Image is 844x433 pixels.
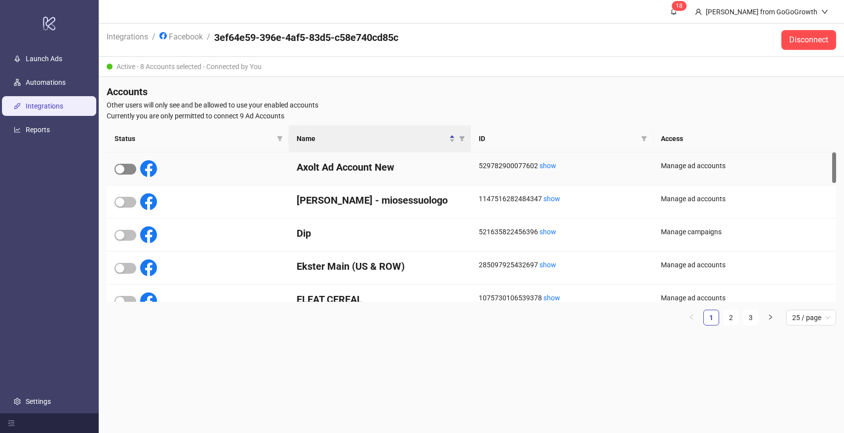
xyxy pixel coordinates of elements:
[479,226,645,237] div: 521635822456396
[786,310,836,325] div: Page Size
[207,31,210,49] li: /
[689,314,694,320] span: left
[723,310,739,325] li: 2
[107,85,836,99] h4: Accounts
[661,226,828,237] div: Manage campaigns
[539,261,556,269] a: show
[743,310,758,325] a: 3
[653,125,836,152] th: Access
[679,2,683,9] span: 8
[695,8,702,15] span: user
[479,193,645,204] div: 1147516282484347
[821,8,828,15] span: down
[214,31,398,44] h4: 3ef64e59-396e-4af5-83d5-c58e740cd85c
[539,162,556,170] a: show
[724,310,738,325] a: 2
[543,294,560,302] a: show
[459,136,465,142] span: filter
[684,310,699,325] button: left
[661,193,828,204] div: Manage ad accounts
[107,100,836,110] span: Other users will only see and be allowed to use your enabled accounts
[297,193,463,207] h4: [PERSON_NAME] - miosessuologo
[297,133,447,144] span: Name
[457,131,467,146] span: filter
[661,259,828,270] div: Manage ad accounts
[661,292,828,303] div: Manage ad accounts
[152,31,155,49] li: /
[8,420,15,427] span: menu-fold
[26,397,51,405] a: Settings
[763,310,778,325] li: Next Page
[157,31,205,41] a: Facebook
[539,228,556,236] a: show
[676,2,679,9] span: 1
[26,126,50,134] a: Reports
[289,125,471,152] th: Name
[297,226,463,240] h4: Dip
[275,131,285,146] span: filter
[26,78,66,86] a: Automations
[639,131,649,146] span: filter
[297,259,463,273] h4: Ekster Main (US & ROW)
[743,310,759,325] li: 3
[479,133,637,144] span: ID
[684,310,699,325] li: Previous Page
[641,136,647,142] span: filter
[702,6,821,17] div: [PERSON_NAME] from GoGoGrowth
[479,160,645,171] div: 529782900077602
[789,36,828,44] span: Disconnect
[26,55,62,63] a: Launch Ads
[297,160,463,174] h4: Axolt Ad Account New
[115,133,273,144] span: Status
[277,136,283,142] span: filter
[479,292,645,303] div: 1075730106539378
[107,110,836,121] span: Currently you are only permitted to connect 9 Ad Accounts
[479,259,645,270] div: 285097925432697
[767,314,773,320] span: right
[670,8,677,15] span: bell
[297,292,463,306] h4: ELEAT CEREAL
[704,310,719,325] a: 1
[543,195,560,203] a: show
[99,57,844,77] div: Active - 8 Accounts selected - Connected by You
[105,31,150,41] a: Integrations
[703,310,719,325] li: 1
[672,1,687,11] sup: 18
[661,160,828,171] div: Manage ad accounts
[763,310,778,325] button: right
[781,30,836,50] button: Disconnect
[26,102,63,110] a: Integrations
[792,310,830,325] span: 25 / page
